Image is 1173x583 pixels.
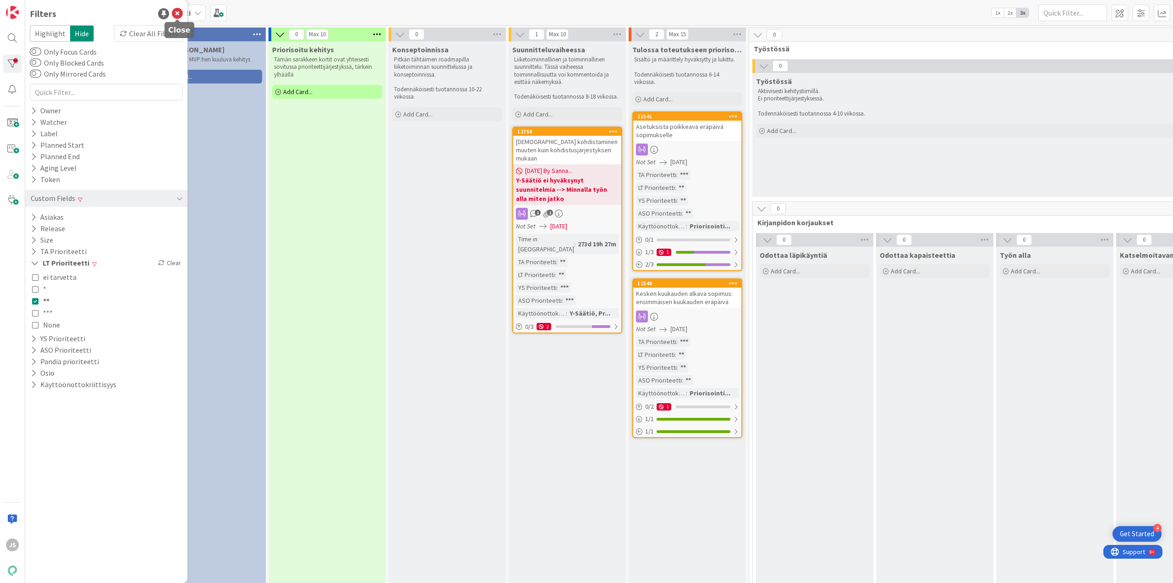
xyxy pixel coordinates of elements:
[557,283,558,293] span: :
[633,112,741,141] div: 21541Asetuksista poikkeava eräpäivä sopimukselle
[1113,526,1162,542] div: Open Get Started checklist, remaining modules: 4
[576,239,619,249] div: 273d 19h 27m
[30,333,86,344] button: YS Prioriteetti
[773,61,788,72] span: 0
[567,308,613,318] div: Y-Säätiö, Pr...
[669,32,686,37] div: Max 15
[513,128,621,136] div: 12754
[636,170,676,180] div: TA Prioriteetti
[30,174,61,185] div: Token
[770,203,786,214] span: 0
[523,110,553,118] span: Add Card...
[677,362,678,372] span: :
[645,247,654,257] span: 1 / 3
[677,195,678,205] span: :
[633,426,741,437] div: 1/1
[549,32,566,37] div: Max 10
[767,29,782,40] span: 0
[636,375,682,385] div: ASO Prioriteetti
[516,295,562,305] div: ASO Prioriteetti
[32,271,77,283] button: ei tarvetta
[537,323,551,330] div: 2
[512,45,585,54] span: Suunnitteluvaiheessa
[636,325,656,333] i: Not Set
[633,259,741,270] div: 2/3
[637,280,741,287] div: 11540
[1004,8,1016,17] span: 2x
[547,210,553,216] span: 1
[675,350,676,360] span: :
[633,112,741,121] div: 21541
[30,367,55,379] button: Osio
[633,234,741,245] div: 0/1
[30,379,117,390] button: Käyttöönottokriittisyys
[896,234,912,245] span: 0
[687,388,733,398] div: Priorisointi...
[30,151,81,162] div: Planned End
[30,128,59,139] div: Label
[760,250,827,260] span: Odottaa läpikäyntiä
[636,362,677,372] div: YS Prioriteetti
[767,127,796,135] span: Add Card...
[513,321,621,333] div: 0/32
[771,267,800,275] span: Add Card...
[636,388,686,398] div: Käyttöönottokriittisyys
[30,139,85,151] div: Planned Start
[633,401,741,412] div: 0/21
[409,29,424,40] span: 0
[6,6,19,19] img: Visit kanbanzone.com
[289,29,304,40] span: 0
[1131,267,1160,275] span: Add Card...
[682,375,683,385] span: :
[512,127,622,333] a: 12754[DEMOGRAPHIC_DATA] kohdistaminen muuten kuin kohdistusjärjestyksen mukaan[DATE] By Sanna...Y...
[115,25,183,42] div: Clear All Filters
[30,7,56,21] div: Filters
[514,56,620,86] p: Liiketoiminnallinen ja toiminnallinen suunnittelu. Tässä vaiheessa toiminnallisuutta voi kommento...
[152,45,225,54] span: MVP-Kehitys
[516,234,574,254] div: Time in [GEOGRAPHIC_DATA]
[46,4,51,11] div: 9+
[687,221,733,231] div: Priorisointi...
[633,288,741,308] div: Kesken kuukauden alkava sopimus: ensimmäisen kuukauden eräpäivä
[675,183,676,193] span: :
[574,239,576,249] span: :
[392,45,449,54] span: Konseptoinnissa
[309,32,326,37] div: Max 10
[645,414,654,424] span: 1 / 1
[556,257,558,267] span: :
[516,222,536,230] i: Not Set
[516,257,556,267] div: TA Prioriteetti
[156,257,183,269] div: Clear
[880,250,955,260] span: Odottaa kapaisteettia
[992,8,1004,17] span: 1x
[1000,250,1031,260] span: Työn alla
[562,295,563,305] span: :
[634,56,740,63] p: Sisältö ja määrittely hyväksytty ja lukittu.
[43,271,77,283] span: ei tarvetta
[686,221,687,231] span: :
[676,337,678,347] span: :
[525,166,572,176] span: [DATE] By Sanna...
[529,29,544,40] span: 1
[30,47,41,56] button: Only Focus Cards
[1136,234,1152,245] span: 0
[636,208,682,218] div: ASO Prioriteetti
[645,235,654,244] span: 0 / 1
[30,84,183,100] input: Quick Filter...
[525,322,534,332] span: 0 / 3
[636,221,686,231] div: Käyttöönottokriittisyys
[636,195,677,205] div: YS Prioriteetti
[676,170,678,180] span: :
[636,158,656,166] i: Not Set
[649,29,664,40] span: 2
[566,308,567,318] span: :
[513,136,621,164] div: [DEMOGRAPHIC_DATA] kohdistaminen muuten kuin kohdistusjärjestyksen mukaan
[272,45,334,54] span: Priorisoitu kehitys
[516,176,619,203] b: Y-Säätiö ei hyväksynyt suunnitelmia --> Minnalla työn alla miten jatko
[394,86,500,101] p: Todennäköisesti tuotannossa 10-22 viikossa.
[6,564,19,577] img: avatar
[154,56,260,63] p: Alkuperäiseen MVP:hen kuuluva kehitys
[645,260,654,269] span: 2 / 3
[30,58,41,67] button: Only Blocked Cards
[30,46,97,57] label: Only Focus Cards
